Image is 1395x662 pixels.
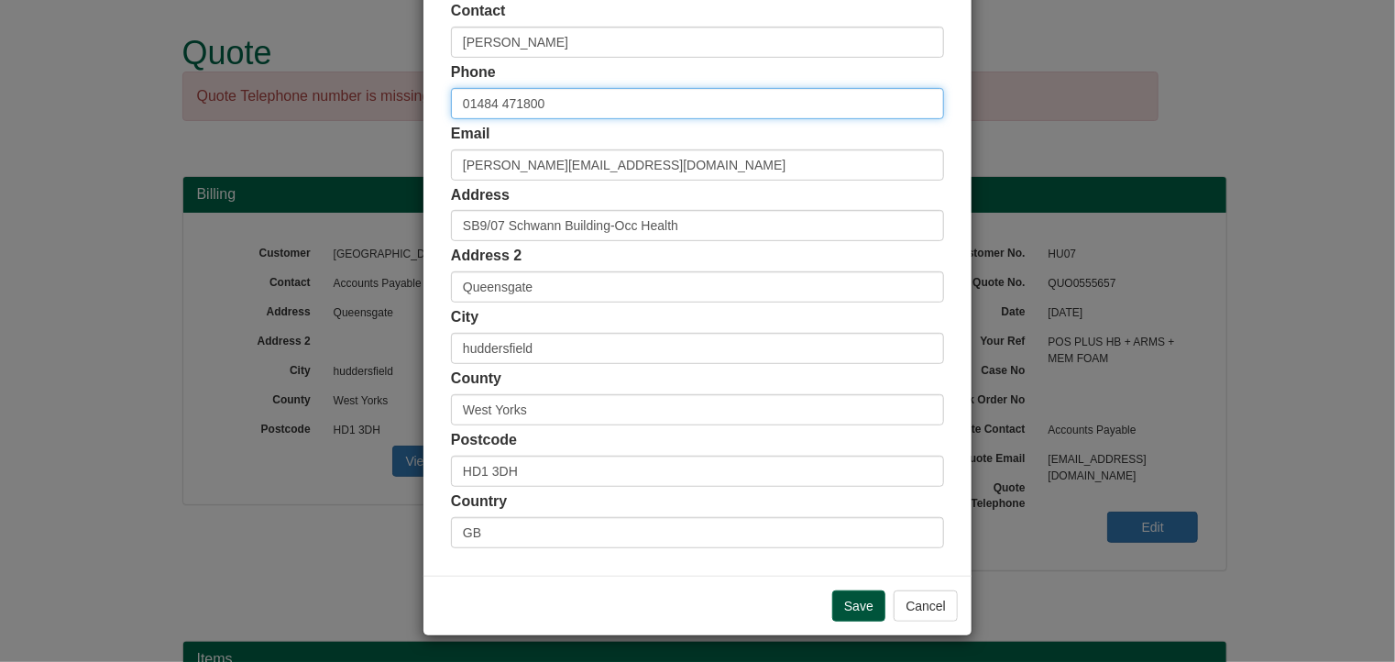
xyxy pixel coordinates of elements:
label: City [451,307,478,328]
label: Postcode [451,430,517,451]
label: Address 2 [451,246,522,267]
label: Contact [451,1,506,22]
label: County [451,369,501,390]
button: Cancel [894,590,958,622]
label: Email [451,124,490,145]
label: Address [451,185,510,206]
label: Phone [451,62,496,83]
input: Mobile Preferred [451,88,944,119]
label: Country [451,491,507,513]
input: Save [832,590,885,622]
